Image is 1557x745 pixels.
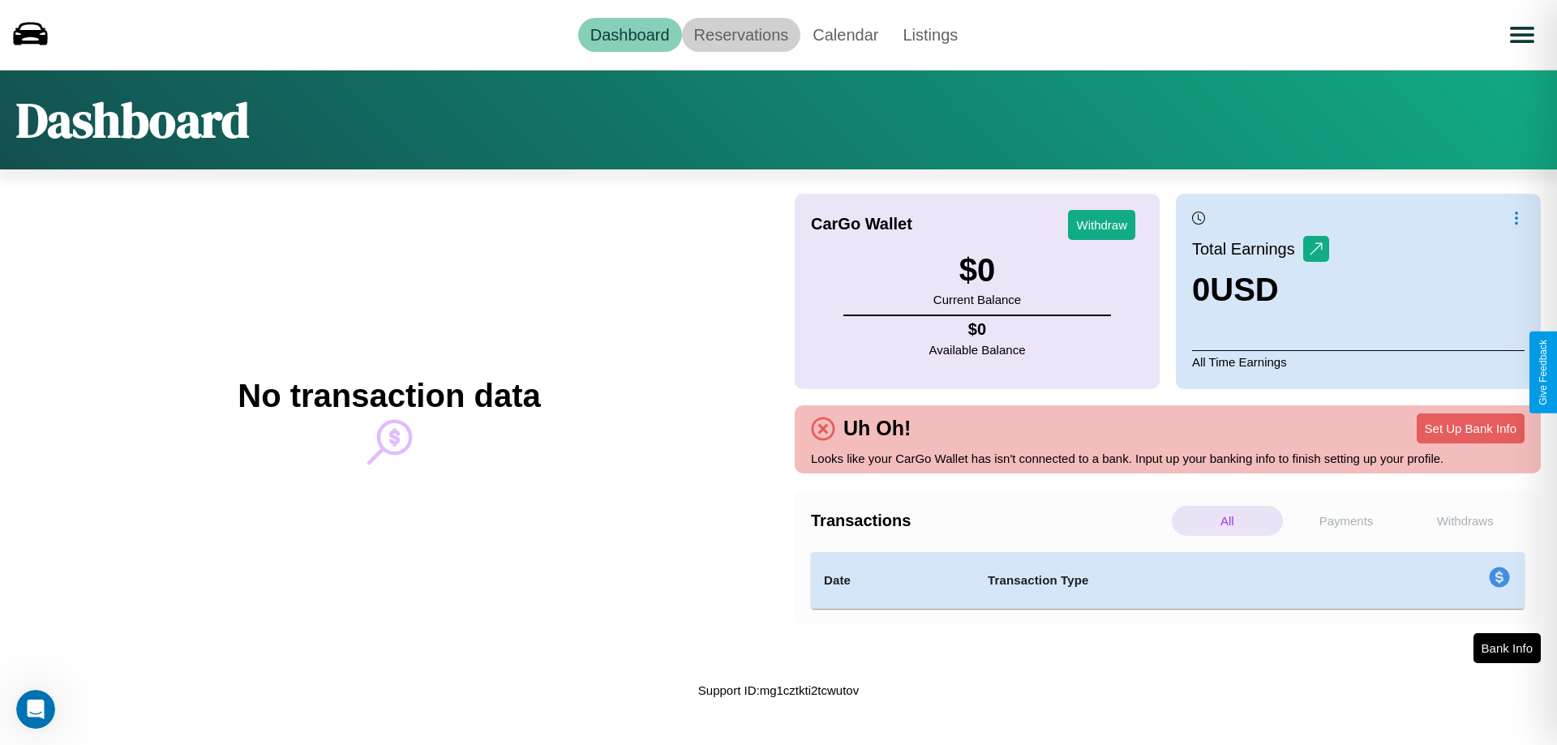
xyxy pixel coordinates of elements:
h4: $ 0 [929,320,1026,339]
p: Current Balance [933,289,1021,310]
a: Dashboard [578,18,682,52]
p: Withdraws [1409,506,1521,536]
h4: Transactions [811,512,1168,530]
h4: Uh Oh! [835,417,919,440]
button: Set Up Bank Info [1417,413,1525,443]
p: Support ID: mg1cztkti2tcwutov [698,679,859,701]
button: Open menu [1499,12,1545,58]
a: Calendar [800,18,890,52]
p: All [1172,506,1283,536]
button: Withdraw [1068,210,1135,240]
iframe: Intercom live chat [16,690,55,729]
h3: 0 USD [1192,272,1329,308]
h4: Date [824,571,962,590]
h4: CarGo Wallet [811,215,912,233]
p: Total Earnings [1192,234,1303,263]
h3: $ 0 [933,252,1021,289]
button: Bank Info [1473,633,1541,663]
div: Give Feedback [1538,340,1549,405]
h4: Transaction Type [988,571,1356,590]
p: Looks like your CarGo Wallet has isn't connected to a bank. Input up your banking info to finish ... [811,447,1525,469]
h2: No transaction data [238,378,540,414]
a: Listings [890,18,970,52]
p: Payments [1291,506,1402,536]
p: All Time Earnings [1192,350,1525,373]
h1: Dashboard [16,87,249,153]
p: Available Balance [929,339,1026,361]
table: simple table [811,552,1525,609]
a: Reservations [682,18,801,52]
